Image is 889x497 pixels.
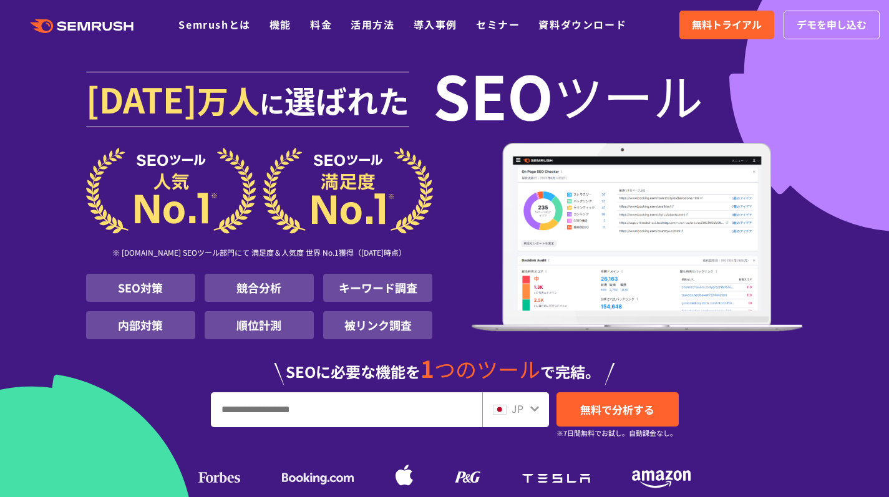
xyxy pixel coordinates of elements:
span: 1 [420,351,434,385]
span: [DATE] [86,74,197,123]
span: ツール [553,70,703,120]
a: 無料トライアル [679,11,774,39]
span: つのツール [434,354,540,384]
a: 料金 [310,17,332,32]
span: 無料トライアル [692,17,762,33]
a: セミナー [476,17,520,32]
a: 機能 [270,17,291,32]
span: 選ばれた [284,77,409,122]
li: キーワード調査 [323,274,432,302]
li: SEO対策 [86,274,195,302]
span: デモを申し込む [797,17,867,33]
li: 順位計測 [205,311,314,339]
span: JP [512,401,523,416]
a: 資料ダウンロード [538,17,626,32]
a: 無料で分析する [556,392,679,427]
span: に [260,85,284,121]
span: 万人 [197,77,260,122]
a: Semrushとは [178,17,250,32]
div: ※ [DOMAIN_NAME] SEOツール部門にて 満足度＆人気度 世界 No.1獲得（[DATE]時点） [86,234,433,274]
li: 被リンク調査 [323,311,432,339]
span: 無料で分析する [580,402,654,417]
a: 活用方法 [351,17,394,32]
small: ※7日間無料でお試し。自動課金なし。 [556,427,677,439]
span: SEO [433,70,553,120]
a: デモを申し込む [784,11,880,39]
span: で完結。 [540,360,600,382]
li: 内部対策 [86,311,195,339]
li: 競合分析 [205,274,314,302]
a: 導入事例 [414,17,457,32]
div: SEOに必要な機能を [86,344,804,385]
input: URL、キーワードを入力してください [211,393,482,427]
